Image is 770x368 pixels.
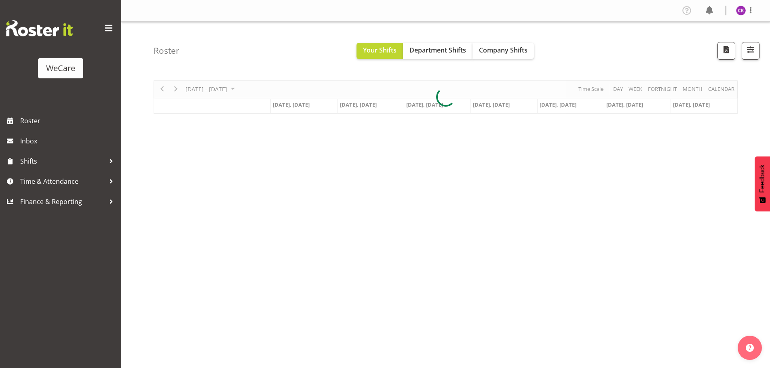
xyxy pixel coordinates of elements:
[755,156,770,211] button: Feedback - Show survey
[742,42,759,60] button: Filter Shifts
[46,62,75,74] div: WeCare
[717,42,735,60] button: Download a PDF of the roster according to the set date range.
[357,43,403,59] button: Your Shifts
[403,43,473,59] button: Department Shifts
[154,46,179,55] h4: Roster
[736,6,746,15] img: chloe-kim10479.jpg
[20,175,105,187] span: Time & Attendance
[20,135,117,147] span: Inbox
[20,115,117,127] span: Roster
[479,46,527,55] span: Company Shifts
[409,46,466,55] span: Department Shifts
[20,196,105,208] span: Finance & Reporting
[759,164,766,193] span: Feedback
[20,155,105,167] span: Shifts
[363,46,397,55] span: Your Shifts
[473,43,534,59] button: Company Shifts
[6,20,73,36] img: Rosterit website logo
[746,344,754,352] img: help-xxl-2.png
